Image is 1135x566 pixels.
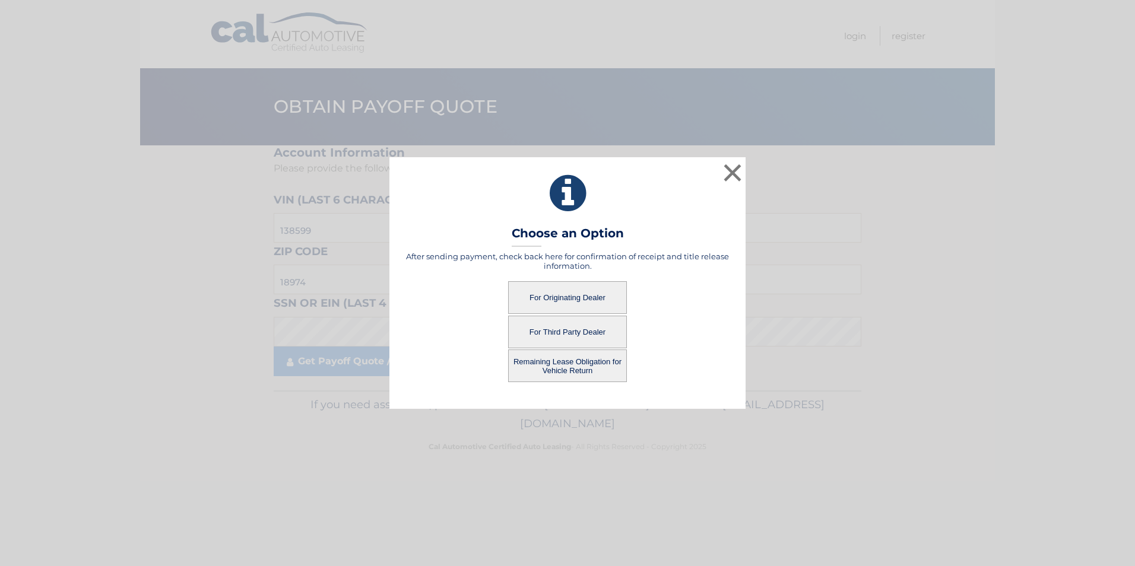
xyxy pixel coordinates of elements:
[404,252,731,271] h5: After sending payment, check back here for confirmation of receipt and title release information.
[508,349,627,382] button: Remaining Lease Obligation for Vehicle Return
[721,161,744,185] button: ×
[512,226,624,247] h3: Choose an Option
[508,316,627,348] button: For Third Party Dealer
[508,281,627,314] button: For Originating Dealer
